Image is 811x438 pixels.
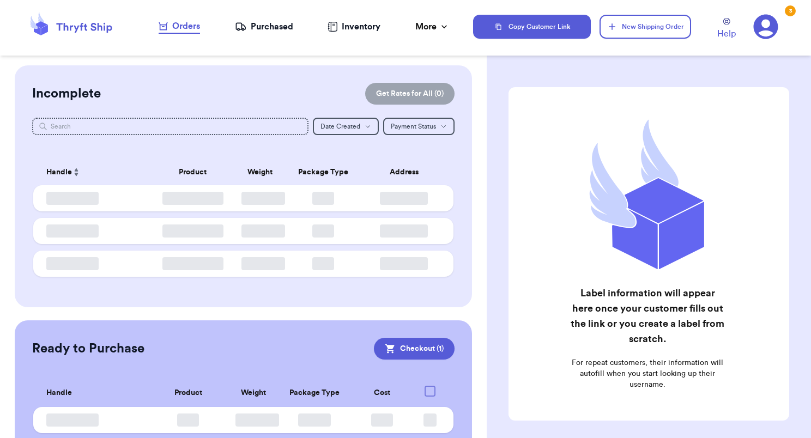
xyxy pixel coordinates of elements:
a: Help [717,18,736,40]
div: 3 [785,5,796,16]
h2: Ready to Purchase [32,340,144,357]
button: Checkout (1) [374,338,455,360]
button: Sort ascending [72,166,81,179]
span: Payment Status [391,123,436,130]
th: Package Type [278,379,352,407]
th: Weight [235,159,286,185]
h2: Label information will appear here once your customer fills out the link or you create a label fr... [570,285,727,346]
button: New Shipping Order [600,15,691,39]
span: Handle [46,167,72,178]
th: Address [361,159,453,185]
button: Payment Status [383,118,455,135]
th: Cost [352,379,413,407]
a: Orders [159,20,200,34]
h2: Incomplete [32,85,101,102]
div: Orders [159,20,200,33]
a: 3 [753,14,778,39]
button: Copy Customer Link [473,15,591,39]
span: Date Created [320,123,360,130]
input: Search [32,118,308,135]
th: Weight [229,379,278,407]
span: Help [717,27,736,40]
th: Package Type [286,159,361,185]
div: More [415,20,450,33]
span: Handle [46,387,72,399]
th: Product [147,379,229,407]
p: For repeat customers, their information will autofill when you start looking up their username. [570,357,727,390]
a: Purchased [235,20,293,33]
a: Inventory [328,20,380,33]
th: Product [151,159,235,185]
button: Get Rates for All (0) [365,83,455,105]
button: Date Created [313,118,379,135]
